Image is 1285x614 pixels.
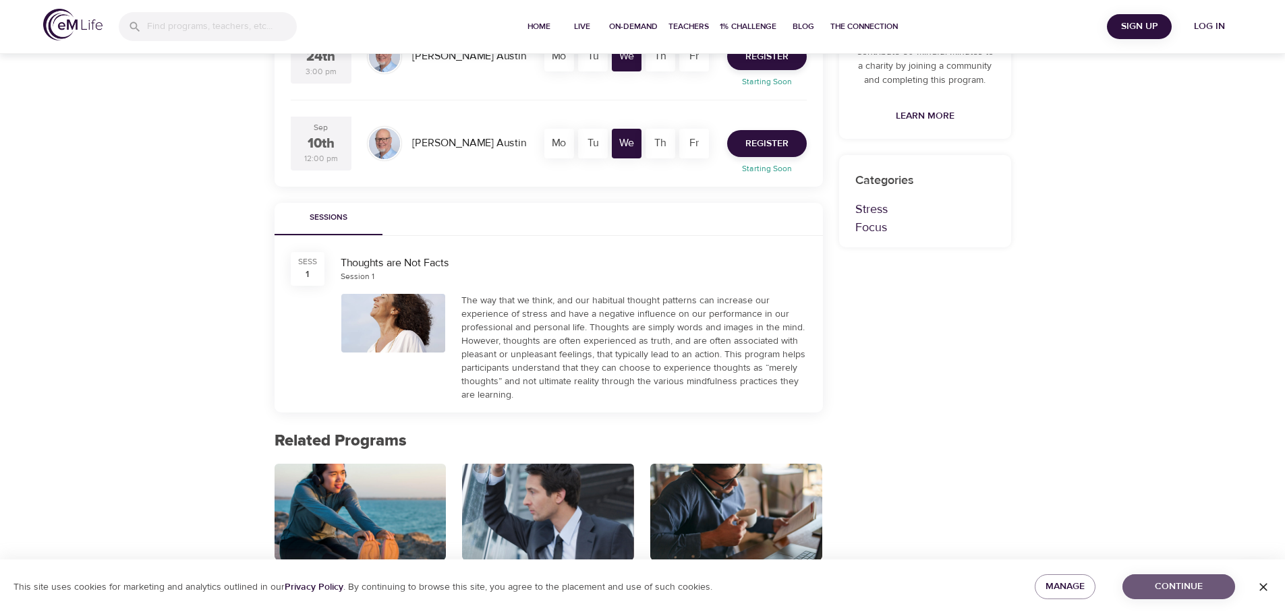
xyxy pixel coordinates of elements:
[720,20,776,34] span: 1% Challenge
[566,20,598,34] span: Live
[285,581,343,593] a: Privacy Policy
[1112,18,1166,35] span: Sign Up
[407,43,532,69] div: [PERSON_NAME] Austin
[544,129,574,158] div: Mo
[890,104,960,129] a: Learn More
[727,43,807,70] button: Register
[578,42,608,71] div: Tu
[646,129,675,158] div: Th
[1046,578,1085,595] span: Manage
[1107,14,1172,39] button: Sign Up
[306,47,335,67] div: 24th
[461,294,807,402] div: The way that we think, and our habitual thought patterns can increase our experience of stress an...
[306,66,337,78] div: 3:00 pm
[314,122,328,133] div: Sep
[1122,574,1235,599] button: Continue
[1182,18,1236,35] span: Log in
[668,20,709,34] span: Teachers
[341,255,807,271] div: Thoughts are Not Facts
[679,42,709,71] div: Fr
[745,49,789,65] span: Register
[407,130,532,156] div: [PERSON_NAME] Austin
[609,20,658,34] span: On-Demand
[578,129,608,158] div: Tu
[679,129,709,158] div: Fr
[341,271,374,282] div: Session 1
[298,256,317,268] div: SESS
[306,268,309,281] div: 1
[719,75,815,88] p: Starting Soon
[544,42,574,71] div: Mo
[523,20,555,34] span: Home
[787,20,820,34] span: Blog
[896,108,954,125] span: Learn More
[830,20,898,34] span: The Connection
[1177,14,1242,39] button: Log in
[855,218,995,237] p: Focus
[855,200,995,218] p: Stress
[855,171,995,189] p: Categories
[855,45,995,88] p: Contribute 60 Mindful Minutes to a charity by joining a community and completing this program.
[275,429,823,453] p: Related Programs
[612,42,641,71] div: We
[719,162,815,175] p: Starting Soon
[1035,574,1095,599] button: Manage
[1133,578,1224,595] span: Continue
[43,9,103,40] img: logo
[612,129,641,158] div: We
[308,134,335,154] div: 10th
[646,42,675,71] div: Th
[745,135,789,152] span: Register
[727,130,807,157] button: Register
[304,153,338,164] div: 12:00 pm
[283,211,374,225] span: Sessions
[147,12,297,41] input: Find programs, teachers, etc...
